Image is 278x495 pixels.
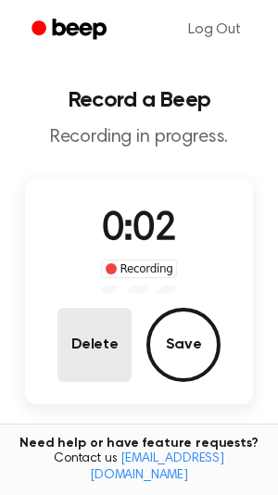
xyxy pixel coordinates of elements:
[170,7,259,52] a: Log Out
[90,452,224,482] a: [EMAIL_ADDRESS][DOMAIN_NAME]
[146,308,221,382] button: Save Audio Record
[15,89,263,111] h1: Record a Beep
[101,260,178,278] div: Recording
[15,126,263,149] p: Recording in progress.
[102,210,176,249] span: 0:02
[11,451,267,484] span: Contact us
[19,12,123,48] a: Beep
[57,308,132,382] button: Delete Audio Record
